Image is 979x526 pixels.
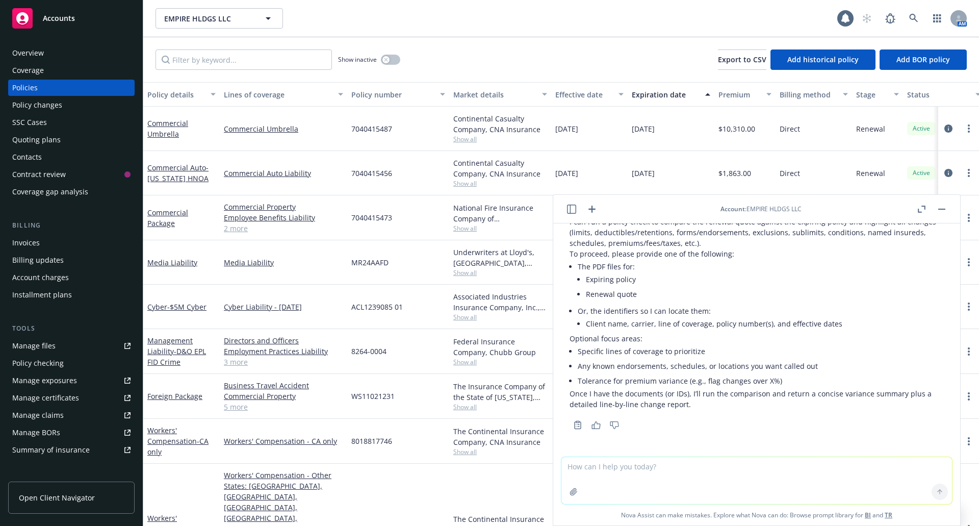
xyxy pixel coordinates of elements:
div: Continental Casualty Company, CNA Insurance [453,113,547,135]
a: SSC Cases [8,114,135,131]
li: Client name, carrier, line of coverage, policy number(s), and effective dates [586,316,944,331]
span: Active [911,168,932,178]
a: Media Liability [224,257,343,268]
a: Account charges [8,269,135,286]
span: [DATE] [632,123,655,134]
a: Commercial Package [147,208,188,228]
span: Show all [453,403,547,411]
span: Add historical policy [787,55,859,64]
span: Export to CSV [718,55,766,64]
div: Lines of coverage [224,89,332,100]
span: Show all [453,179,547,188]
span: Direct [780,168,800,179]
button: Thumbs down [606,418,623,432]
div: Billing [8,220,135,231]
a: Overview [8,45,135,61]
span: Renewal [856,123,885,134]
span: 7040415456 [351,168,392,179]
div: : EMPIRE HLDGS LLC [720,205,802,213]
span: [DATE] [632,168,655,179]
a: Coverage [8,62,135,79]
div: The Continental Insurance Company, CNA Insurance [453,426,547,447]
span: $10,310.00 [718,123,755,134]
button: Expiration date [628,82,714,107]
span: 7040415473 [351,212,392,223]
span: Show all [453,268,547,277]
div: Summary of insurance [12,442,90,458]
a: Media Liability [147,258,197,267]
span: 7040415487 [351,123,392,134]
a: more [963,390,975,403]
span: - $5M Cyber [167,302,207,312]
div: Contacts [12,149,42,165]
span: Account [720,205,745,213]
a: Manage files [8,338,135,354]
span: MR24AAFD [351,257,389,268]
button: Premium [714,82,776,107]
li: Any known endorsements, schedules, or locations you want called out [578,359,944,373]
a: Policies [8,80,135,96]
button: Add BOR policy [880,49,967,70]
div: Expiration date [632,89,699,100]
button: EMPIRE HLDGS LLC [156,8,283,29]
span: - D&O EPL FID Crime [147,346,206,367]
span: Show inactive [338,55,377,64]
li: Specific lines of coverage to prioritize [578,344,944,359]
a: more [963,435,975,447]
span: EMPIRE HLDGS LLC [164,13,252,24]
a: Report a Bug [880,8,900,29]
span: Active [911,124,932,133]
a: Workers' Compensation [147,425,209,457]
a: Commercial Auto Liability [224,168,343,179]
span: Nova Assist can make mistakes. Explore what Nova can do: Browse prompt library for and [557,505,956,525]
a: Commercial Umbrella [224,123,343,134]
a: Manage exposures [8,372,135,389]
svg: Copy to clipboard [573,420,582,430]
div: Manage files [12,338,56,354]
div: Premium [718,89,760,100]
a: Workers' Compensation - CA only [224,436,343,446]
a: Employment Practices Liability [224,346,343,357]
button: Policy details [143,82,220,107]
div: Underwriters at Lloyd's, [GEOGRAPHIC_DATA], [PERSON_NAME] of [GEOGRAPHIC_DATA], RT Specialty Insu... [453,247,547,268]
a: 2 more [224,223,343,234]
div: The Insurance Company of the State of [US_STATE], AIG, Amwins [453,381,547,403]
div: Coverage gap analysis [12,184,88,200]
span: Renewal [856,168,885,179]
a: Coverage gap analysis [8,184,135,200]
div: Effective date [555,89,612,100]
span: [DATE] [555,123,578,134]
span: Accounts [43,14,75,22]
a: BI [865,511,871,519]
li: Expiring policy [586,272,944,287]
a: circleInformation [942,122,955,135]
span: Show all [453,313,547,321]
a: Summary of insurance [8,442,135,458]
a: Switch app [927,8,947,29]
a: more [963,300,975,313]
a: Manage BORs [8,424,135,441]
a: Commercial Property [224,202,343,212]
a: Manage claims [8,407,135,423]
a: Business Travel Accident [224,380,343,391]
span: Open Client Navigator [19,492,95,503]
span: 8018817746 [351,436,392,446]
a: 5 more [224,402,343,412]
a: TR [885,511,892,519]
p: To proceed, please provide one of the following: [570,248,944,259]
div: Policies [12,80,38,96]
div: Stage [856,89,888,100]
div: National Fire Insurance Company of [GEOGRAPHIC_DATA], CNA Insurance [453,203,547,224]
div: Market details [453,89,536,100]
span: Add BOR policy [896,55,950,64]
a: Foreign Package [147,391,202,401]
div: Policy changes [12,97,62,113]
input: Filter by keyword... [156,49,332,70]
a: Manage certificates [8,390,135,406]
div: Overview [12,45,44,61]
button: Policy number [347,82,449,107]
a: 3 more [224,357,343,367]
li: Or, the identifiers so I can locate them: [578,304,944,333]
a: Quoting plans [8,132,135,148]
